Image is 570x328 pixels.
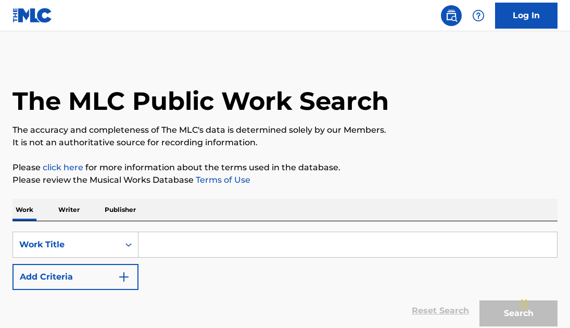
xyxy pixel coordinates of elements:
p: Work [12,199,36,221]
a: click here [43,162,83,172]
button: Add Criteria [12,264,138,290]
img: MLC Logo [12,8,53,23]
a: Log In [495,3,558,29]
img: search [445,9,458,22]
p: Publisher [102,199,139,221]
div: Work Title [19,238,113,251]
p: Please for more information about the terms used in the database. [12,161,558,174]
div: Drag [521,288,527,320]
img: help [472,9,485,22]
p: Please review the Musical Works Database [12,174,558,186]
iframe: Chat Widget [518,278,570,328]
p: It is not an authoritative source for recording information. [12,136,558,149]
img: 9d2ae6d4665cec9f34b9.svg [118,271,130,283]
p: The accuracy and completeness of The MLC's data is determined solely by our Members. [12,124,558,136]
p: Writer [55,199,83,221]
div: Help [468,5,489,26]
h1: The MLC Public Work Search [12,85,389,117]
a: Terms of Use [194,175,250,185]
a: Public Search [441,5,462,26]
